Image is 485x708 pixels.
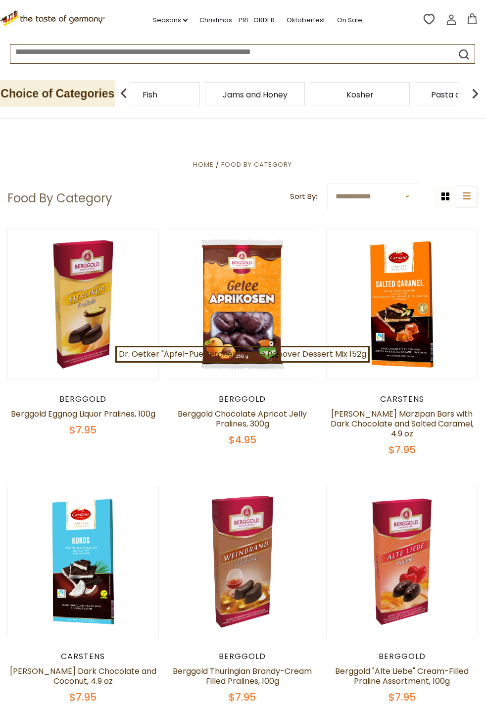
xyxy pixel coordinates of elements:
a: Oktoberfest [287,15,325,26]
a: On Sale [337,15,362,26]
img: Carstens Luebecker Marzipan Bars with Dark Chocolate and Salted Caramel, 4.9 oz [327,229,477,379]
img: Berggold Chocolate Apricot Jelly Pralines, 300g [167,229,318,379]
span: $4.95 [229,433,256,447]
span: $7.95 [229,690,256,704]
div: Berggold [7,394,159,404]
img: Berggold "Alte Liebe" Cream-Filled Praline Assortment, 100g [327,486,477,637]
a: Home [193,160,214,169]
span: $7.95 [388,443,416,457]
span: $7.95 [388,690,416,704]
a: Fish [143,91,157,98]
a: [PERSON_NAME] Marzipan Bars with Dark Chocolate and Salted Caramel, 4.9 oz [331,408,474,439]
img: Berggold Eggnog Liquor Pralines, 100g [8,229,158,379]
a: Jams and Honey [223,91,288,98]
a: Kosher [346,91,374,98]
div: Berggold [167,652,318,661]
a: Seasons [153,15,188,26]
div: Berggold [326,652,478,661]
a: Berggold Chocolate Apricot Jelly Pralines, 300g [178,408,307,429]
a: Christmas - PRE-ORDER [199,15,275,26]
div: Carstens [326,394,478,404]
div: Berggold [167,394,318,404]
img: Carstens Luebecker Dark Chocolate and Coconut, 4.9 oz [8,486,158,637]
span: $7.95 [69,423,97,437]
a: Berggold Eggnog Liquor Pralines, 100g [11,408,155,420]
img: previous arrow [114,84,134,103]
img: next arrow [465,84,485,103]
label: Sort By: [290,190,317,203]
div: Carstens [7,652,159,661]
a: Food By Category [221,160,292,169]
a: [PERSON_NAME] Dark Chocolate and Coconut, 4.9 oz [10,665,156,687]
a: Berggold "Alte Liebe" Cream-Filled Praline Assortment, 100g [335,665,469,687]
h1: Food By Category [7,191,112,206]
span: $7.95 [69,690,97,704]
img: Berggold Thuringian Brandy-Cream Filled Pralines, 100g [167,486,318,637]
a: Berggold Thuringian Brandy-Cream Filled Pralines, 100g [173,665,312,687]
